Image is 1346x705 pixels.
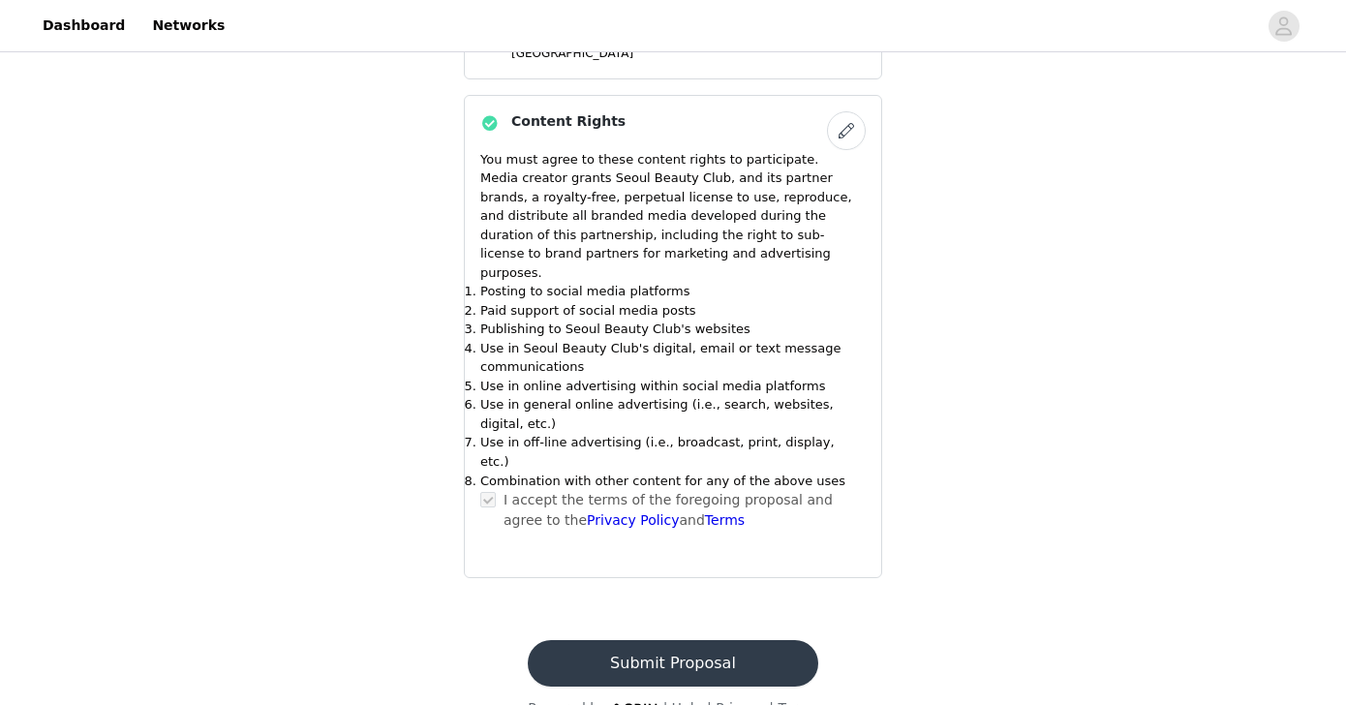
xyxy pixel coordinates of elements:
[480,282,866,301] li: Posting to social media platforms
[480,433,866,471] li: Use in off-line advertising (i.e., broadcast, print, display, etc.)
[528,640,817,687] button: Submit Proposal
[511,45,866,62] p: [GEOGRAPHIC_DATA]
[480,339,866,377] li: Use in Seoul Beauty Club's digital, email or text message communications
[480,301,866,321] li: Paid support of social media posts
[464,95,882,578] div: Content Rights
[480,472,866,491] li: Combination with other content for any of the above uses
[480,169,866,282] p: Media creator grants Seoul Beauty Club, and its partner brands, a royalty-free, perpetual license...
[480,150,866,169] p: You must agree to these content rights to participate.
[480,320,866,339] li: Publishing to Seoul Beauty Club's websites
[140,4,236,47] a: Networks
[587,512,679,528] a: Privacy Policy
[480,395,866,433] li: Use in general online advertising (i.e., search, websites, digital, etc.)
[511,111,626,132] h4: Content Rights
[504,490,866,531] p: I accept the terms of the foregoing proposal and agree to the and
[480,377,866,396] li: Use in online advertising within social media platforms
[1274,11,1293,42] div: avatar
[31,4,137,47] a: Dashboard
[705,512,745,528] a: Terms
